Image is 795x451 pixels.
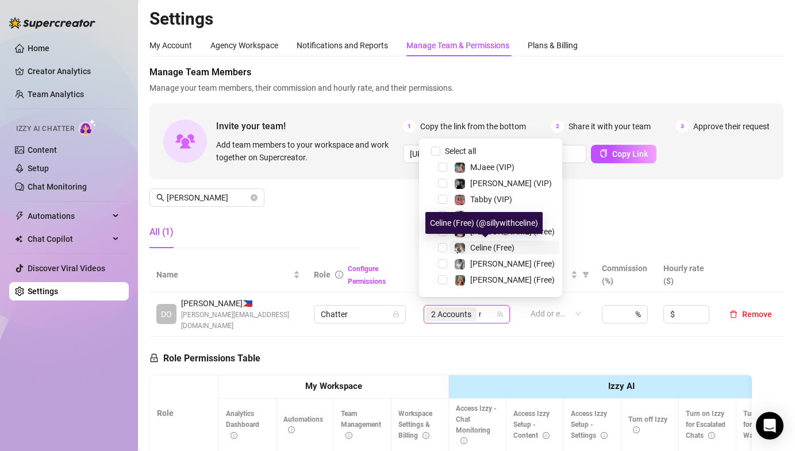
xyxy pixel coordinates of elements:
span: Select all [440,145,481,157]
th: Commission (%) [595,257,656,292]
span: [PERSON_NAME] 🇵🇭 [181,297,300,310]
span: filter [582,271,589,278]
img: Kennedy (Free) [455,259,465,269]
span: info-circle [708,432,715,439]
span: team [497,311,504,318]
button: Copy Link [591,145,656,163]
span: Celine (Free) [470,243,514,252]
span: Copy the link from the bottom [420,120,526,133]
span: Select tree node [438,195,447,204]
a: Content [28,145,57,155]
span: lock [393,311,400,318]
span: Tabby (VIP) [470,195,512,204]
span: [PERSON_NAME][EMAIL_ADDRESS][DOMAIN_NAME] [181,310,300,331]
span: Access Izzy Setup - Settings [571,410,608,440]
img: Maddie (VIP) [455,211,465,221]
span: filter [580,266,592,283]
img: logo-BBDzfeDw.svg [9,17,95,29]
a: Settings [28,287,58,296]
img: Chat Copilot [15,235,22,243]
span: Izzy AI Chatter [16,124,74,134]
span: info-circle [288,426,295,433]
span: Approve their request [693,120,770,133]
span: Manage your team members, their commission and hourly rate, and their permissions. [149,82,784,94]
span: Select tree node [438,163,447,172]
span: 3 [676,120,689,133]
span: Turn on Izzy for Escalated Chats [686,410,725,440]
span: MJaee (VIP) [470,163,514,172]
span: Team Management [341,410,381,440]
span: info-circle [231,432,237,439]
img: Ellie (Free) [455,275,465,286]
span: search [156,194,164,202]
a: Creator Analytics [28,62,120,80]
span: lock [149,353,159,363]
div: My Account [149,39,192,52]
div: Open Intercom Messenger [756,412,784,440]
div: Notifications and Reports [297,39,388,52]
span: Automations [28,207,109,225]
div: Agency Workspace [210,39,278,52]
span: Select tree node [438,243,447,252]
span: 1 [403,120,416,133]
span: DO [161,308,172,321]
th: Name [149,257,307,292]
span: info-circle [543,432,550,439]
button: close-circle [251,194,258,201]
span: Automations [283,415,323,434]
span: Chat Copilot [28,230,109,248]
img: Kennedy (VIP) [455,179,465,189]
img: MJaee (VIP) [455,163,465,173]
div: All (1) [149,225,174,239]
span: info-circle [601,432,608,439]
span: Turn off Izzy [628,415,667,434]
span: Access Izzy - Chat Monitoring [456,404,497,445]
strong: Izzy AI [608,381,635,391]
img: Celine (Free) [455,243,465,253]
th: Hourly rate ($) [656,257,718,292]
span: 2 [551,120,564,133]
span: 2 Accounts [431,308,471,321]
img: Tabby (VIP) [455,195,465,205]
button: Remove [725,307,777,321]
a: Chat Monitoring [28,182,87,191]
span: info-circle [460,437,467,444]
strong: My Workspace [305,381,362,391]
div: Manage Team & Permissions [406,39,509,52]
h5: Role Permissions Table [149,352,260,365]
span: delete [729,310,738,318]
span: Access Izzy Setup - Content [513,410,550,440]
a: Discover Viral Videos [28,264,105,273]
span: Workspace Settings & Billing [398,410,432,440]
span: Select tree node [438,259,447,268]
a: Home [28,44,49,53]
span: copy [600,149,608,157]
span: Role [314,270,331,279]
span: Maddie (VIP) [470,211,517,220]
span: Turn on Izzy for Time Wasters [743,410,782,440]
div: Celine (Free) (@sillywithceline) [425,212,543,234]
span: info-circle [633,426,640,433]
span: info-circle [423,432,429,439]
div: Plans & Billing [528,39,578,52]
span: Manage Team Members [149,65,784,79]
span: info-circle [345,432,352,439]
a: Configure Permissions [348,265,386,286]
span: Select tree node [438,211,447,220]
img: AI Chatter [79,119,97,136]
span: Share it with your team [569,120,651,133]
span: Chatter [321,306,399,323]
span: Select tree node [438,275,447,284]
span: 2 Accounts [426,307,477,321]
span: Add team members to your workspace and work together on Supercreator. [216,138,398,164]
span: Remove [742,310,772,319]
span: Invite your team! [216,119,403,133]
span: Copy Link [612,149,648,159]
span: Name [156,268,291,281]
h2: Settings [149,8,784,30]
span: [PERSON_NAME] (Free) [470,275,555,284]
a: Setup [28,164,49,173]
input: Search members [167,191,248,204]
span: info-circle [335,271,343,279]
